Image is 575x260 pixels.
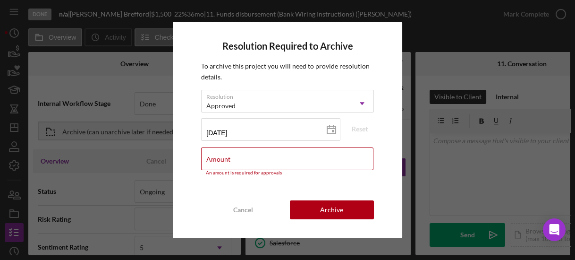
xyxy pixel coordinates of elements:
[201,200,285,219] button: Cancel
[201,41,373,52] h4: Resolution Required to Archive
[320,200,343,219] div: Archive
[543,218,566,241] div: Open Intercom Messenger
[290,200,374,219] button: Archive
[201,170,373,176] div: An amount is required for approvals
[206,156,230,163] label: Amount
[201,61,373,82] p: To archive this project you will need to provide resolution details.
[352,122,368,136] div: Reset
[346,122,374,136] button: Reset
[233,200,253,219] div: Cancel
[206,102,236,110] div: Approved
